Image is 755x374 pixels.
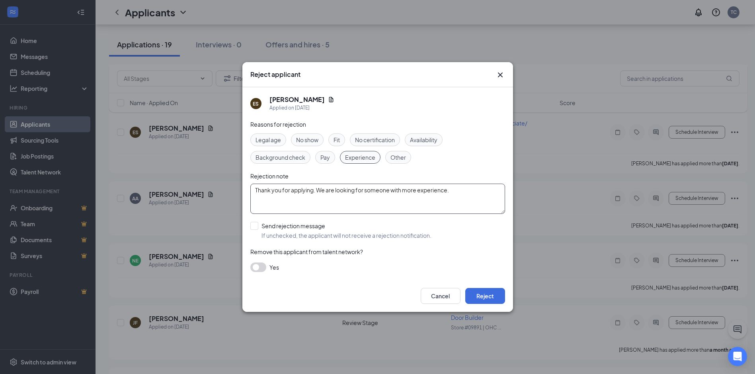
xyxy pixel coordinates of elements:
[269,95,325,104] h5: [PERSON_NAME]
[253,100,259,107] div: ES
[390,153,406,162] span: Other
[320,153,330,162] span: Pay
[256,135,281,144] span: Legal age
[269,104,334,112] div: Applied on [DATE]
[256,153,305,162] span: Background check
[269,262,279,272] span: Yes
[496,70,505,80] button: Close
[328,96,334,103] svg: Document
[355,135,395,144] span: No certification
[496,70,505,80] svg: Cross
[250,184,505,214] textarea: Thank you for applying. We are looking for someone with more experience.
[250,121,306,128] span: Reasons for rejection
[250,70,300,79] h3: Reject applicant
[465,288,505,304] button: Reject
[250,172,289,180] span: Rejection note
[345,153,375,162] span: Experience
[250,248,363,255] span: Remove this applicant from talent network?
[334,135,340,144] span: Fit
[421,288,460,304] button: Cancel
[728,347,747,366] div: Open Intercom Messenger
[410,135,437,144] span: Availability
[296,135,318,144] span: No show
